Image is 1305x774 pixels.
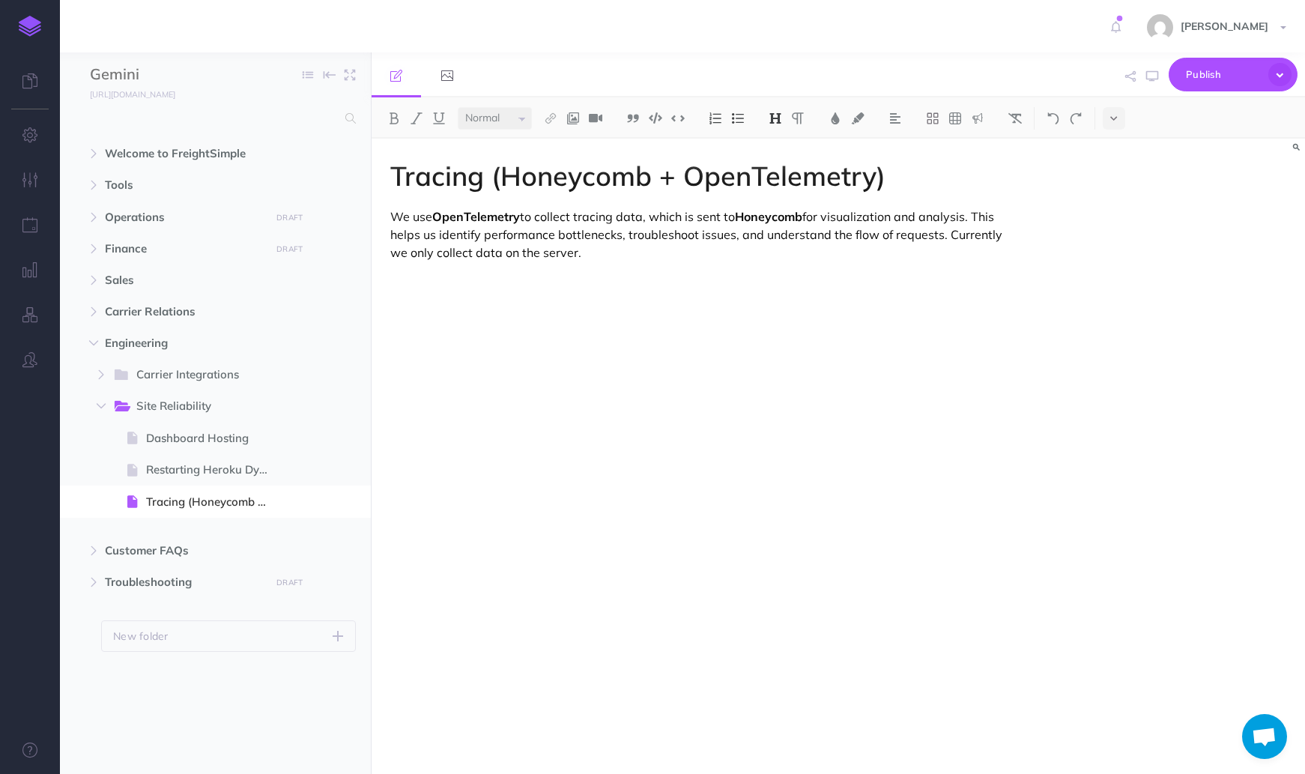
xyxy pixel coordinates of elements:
strong: Honeycomb [735,209,802,224]
span: Carrier Integrations [136,366,258,385]
span: Customer FAQs [105,542,262,560]
img: Create table button [948,112,962,124]
img: Alignment dropdown menu button [888,112,902,124]
img: Text background color button [851,112,865,124]
button: DRAFT [271,574,309,591]
button: Publish [1169,58,1298,91]
span: [PERSON_NAME] [1173,19,1276,33]
img: Paragraph button [791,112,805,124]
img: Link button [544,112,557,124]
span: Tools [105,176,262,194]
small: DRAFT [276,244,303,254]
img: Ordered list button [709,112,722,124]
img: Clear styles button [1008,112,1022,124]
span: Restarting Heroku Dynos [146,461,281,479]
img: Headings dropdown button [769,112,782,124]
img: e2c8ac90fceaec83622672e373184af8.jpg [1147,14,1173,40]
img: Bold button [387,112,401,124]
span: Sales [105,271,262,289]
button: DRAFT [271,209,309,226]
img: Text color button [829,112,842,124]
h1: Tracing (Honeycomb + OpenTelemetry) [390,161,1007,191]
img: Unordered list button [731,112,745,124]
input: Documentation Name [90,64,266,86]
img: logo-mark.svg [19,16,41,37]
img: Undo [1047,112,1060,124]
a: [URL][DOMAIN_NAME] [60,86,190,101]
p: New folder [113,628,169,644]
span: Welcome to FreightSimple [105,145,262,163]
button: DRAFT [271,241,309,258]
small: DRAFT [276,578,303,587]
img: Add video button [589,112,602,124]
span: Finance [105,240,262,258]
span: Site Reliability [136,397,258,417]
div: Open chat [1242,714,1287,759]
p: We use to collect tracing data, which is sent to for visualization and analysis. This helps us id... [390,208,1007,261]
span: Publish [1186,63,1261,86]
img: Italic button [410,112,423,124]
button: New folder [101,620,356,652]
img: Underline button [432,112,446,124]
img: Redo [1069,112,1083,124]
span: Dashboard Hosting [146,429,281,447]
img: Callout dropdown menu button [971,112,984,124]
small: [URL][DOMAIN_NAME] [90,89,175,100]
strong: OpenTelemetry [432,209,520,224]
img: Inline code button [671,112,685,124]
img: Blockquote button [626,112,640,124]
span: Engineering [105,334,262,352]
img: Code block button [649,112,662,124]
span: Carrier Relations [105,303,262,321]
small: DRAFT [276,213,303,223]
img: Add image button [566,112,580,124]
span: Tracing (Honeycomb + OpenTelemetry) [146,493,281,511]
span: Operations [105,208,262,226]
span: Troubleshooting [105,573,262,591]
input: Search [90,105,336,132]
